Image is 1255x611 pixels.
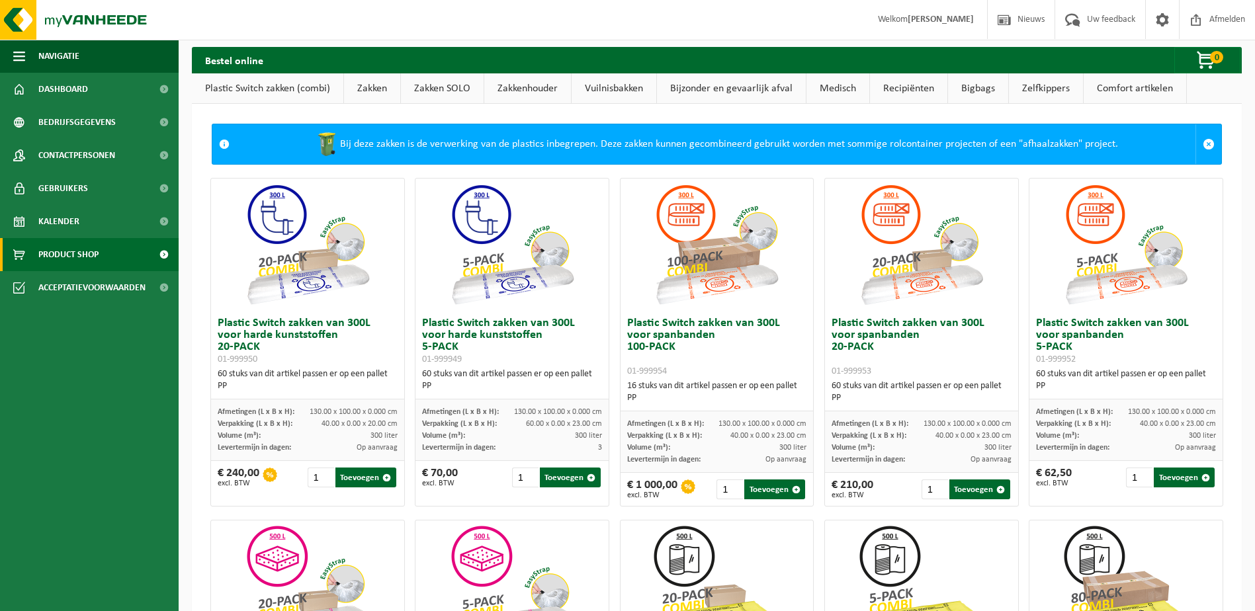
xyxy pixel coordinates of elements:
input: 1 [922,479,948,499]
span: Afmetingen (L x B x H): [218,408,294,416]
a: Zakken [344,73,400,104]
button: 0 [1174,47,1240,73]
span: Volume (m³): [1036,432,1079,440]
span: Afmetingen (L x B x H): [832,420,908,428]
span: 130.00 x 100.00 x 0.000 cm [514,408,602,416]
div: 16 stuks van dit artikel passen er op een pallet [627,380,807,404]
span: Levertermijn in dagen: [627,456,701,464]
span: 01-999954 [627,366,667,376]
a: Plastic Switch zakken (combi) [192,73,343,104]
div: € 1 000,00 [627,479,677,499]
a: Medisch [806,73,869,104]
div: 60 stuks van dit artikel passen er op een pallet [218,368,398,392]
div: € 62,50 [1036,468,1072,487]
span: Volume (m³): [422,432,465,440]
img: 01-999949 [446,179,578,311]
a: Zakken SOLO [401,73,484,104]
span: Levertermijn in dagen: [832,456,905,464]
div: PP [1036,380,1216,392]
span: Contactpersonen [38,139,115,172]
span: Op aanvraag [971,456,1012,464]
div: PP [627,392,807,404]
span: 130.00 x 100.00 x 0.000 cm [924,420,1012,428]
span: 01-999950 [218,354,257,364]
span: 300 liter [984,444,1012,452]
span: excl. BTW [832,491,873,499]
a: Bijzonder en gevaarlijk afval [657,73,806,104]
div: PP [218,380,398,392]
span: 01-999953 [832,366,871,376]
div: PP [832,392,1012,404]
h3: Plastic Switch zakken van 300L voor spanbanden 20-PACK [832,317,1012,377]
button: Toevoegen [744,479,805,499]
h2: Bestel online [192,47,277,73]
img: WB-0240-HPE-GN-50.png [314,131,340,157]
h3: Plastic Switch zakken van 300L voor spanbanden 5-PACK [1036,317,1216,365]
span: Verpakking (L x B x H): [218,420,292,428]
div: € 210,00 [832,479,873,499]
span: Kalender [38,205,79,238]
span: 130.00 x 100.00 x 0.000 cm [718,420,806,428]
span: Verpakking (L x B x H): [832,432,906,440]
span: 60.00 x 0.00 x 23.00 cm [526,420,602,428]
span: Bedrijfsgegevens [38,106,116,139]
span: Afmetingen (L x B x H): [627,420,704,428]
a: Zelfkippers [1009,73,1083,104]
div: € 240,00 [218,468,259,487]
div: Bij deze zakken is de verwerking van de plastics inbegrepen. Deze zakken kunnen gecombineerd gebr... [236,124,1195,164]
span: excl. BTW [627,491,677,499]
button: Toevoegen [1154,468,1215,487]
span: excl. BTW [1036,479,1072,487]
img: 01-999950 [241,179,374,311]
span: 40.00 x 0.00 x 23.00 cm [730,432,806,440]
input: 1 [308,468,334,487]
span: Dashboard [38,73,88,106]
span: Levertermijn in dagen: [422,444,496,452]
div: 60 stuks van dit artikel passen er op een pallet [1036,368,1216,392]
a: Bigbags [948,73,1008,104]
span: 0 [1210,51,1223,63]
button: Toevoegen [949,479,1010,499]
span: Afmetingen (L x B x H): [1036,408,1113,416]
strong: [PERSON_NAME] [908,15,974,24]
input: 1 [512,468,539,487]
span: 3 [598,444,602,452]
span: Product Shop [38,238,99,271]
h3: Plastic Switch zakken van 300L voor spanbanden 100-PACK [627,317,807,377]
h3: Plastic Switch zakken van 300L voor harde kunststoffen 5-PACK [422,317,602,365]
span: Volume (m³): [218,432,261,440]
div: € 70,00 [422,468,458,487]
span: Navigatie [38,40,79,73]
span: 01-999952 [1036,354,1076,364]
input: 1 [716,479,743,499]
span: Volume (m³): [627,444,670,452]
span: Verpakking (L x B x H): [1036,420,1111,428]
span: excl. BTW [218,479,259,487]
span: Op aanvraag [1175,444,1216,452]
span: Gebruikers [38,172,88,205]
img: 01-999953 [855,179,988,311]
span: 130.00 x 100.00 x 0.000 cm [310,408,398,416]
input: 1 [1126,468,1152,487]
span: Volume (m³): [832,444,875,452]
div: PP [422,380,602,392]
img: 01-999952 [1060,179,1192,311]
button: Toevoegen [335,468,396,487]
a: Comfort artikelen [1084,73,1186,104]
span: Afmetingen (L x B x H): [422,408,499,416]
span: 40.00 x 0.00 x 23.00 cm [1140,420,1216,428]
span: Levertermijn in dagen: [218,444,291,452]
img: 01-999954 [650,179,783,311]
span: 300 liter [370,432,398,440]
span: 40.00 x 0.00 x 23.00 cm [935,432,1012,440]
span: Levertermijn in dagen: [1036,444,1109,452]
h3: Plastic Switch zakken van 300L voor harde kunststoffen 20-PACK [218,317,398,365]
a: Sluit melding [1195,124,1221,164]
div: 60 stuks van dit artikel passen er op een pallet [832,380,1012,404]
a: Zakkenhouder [484,73,571,104]
span: 300 liter [575,432,602,440]
span: 300 liter [1189,432,1216,440]
span: 130.00 x 100.00 x 0.000 cm [1128,408,1216,416]
span: Verpakking (L x B x H): [627,432,702,440]
span: 300 liter [779,444,806,452]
